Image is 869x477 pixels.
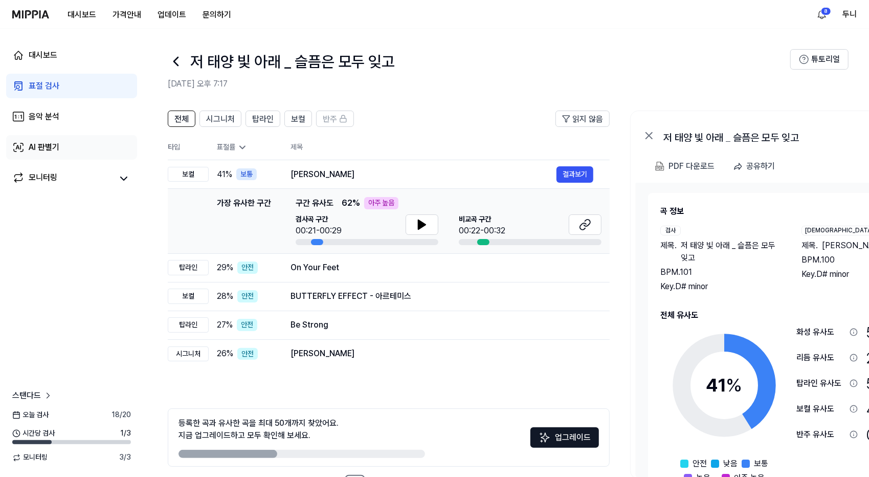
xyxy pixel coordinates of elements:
[246,111,280,127] button: 탑라인
[217,348,233,360] span: 26 %
[555,111,610,127] button: 읽지 않음
[556,166,593,183] button: 결과보기
[291,168,556,181] div: [PERSON_NAME]
[821,7,831,15] div: 8
[796,428,845,441] div: 반주 유사도
[168,346,209,362] div: 시그니처
[149,1,194,29] a: 업데이트
[12,389,41,402] span: 스탠다드
[29,141,59,154] div: AI 판별기
[12,10,49,18] img: logo
[112,410,131,420] span: 18 / 20
[660,266,781,278] div: BPM. 101
[729,156,783,177] button: 공유하기
[296,214,342,225] span: 검사곡 구간
[342,197,360,209] span: 62 %
[693,458,707,470] span: 안전
[291,135,610,160] th: 제목
[660,280,781,293] div: Key. D# minor
[168,167,209,182] div: 보컬
[726,374,743,396] span: %
[252,113,274,125] span: 탑라인
[284,111,312,127] button: 보컬
[29,49,57,61] div: 대시보드
[663,129,868,142] div: 저 태양 빛 아래 _ 슬픔은 모두 잊고
[12,452,48,463] span: 모니터링
[323,113,337,125] span: 반주
[190,51,395,72] h1: 저 태양 빛 아래 _ 슬픔은 모두 잊고
[530,427,599,448] button: 업그레이드
[653,156,717,177] button: PDF 다운로드
[217,197,271,245] div: 가장 유사한 구간
[174,113,189,125] span: 전체
[681,240,781,264] span: 저 태양 빛 아래 _ 슬픔은 모두 잊고
[796,326,845,338] div: 화성 유사도
[199,111,241,127] button: 시그니처
[168,289,209,304] div: 보컬
[796,403,845,415] div: 보컬 유사도
[217,142,274,153] div: 표절률
[816,8,828,20] img: 알림
[459,214,505,225] span: 비교곡 구간
[723,458,738,470] span: 낮음
[217,290,233,302] span: 28 %
[168,260,209,275] div: 탑라인
[237,262,258,274] div: 안전
[12,428,55,439] span: 시간당 검사
[291,290,593,302] div: BUTTERFLY EFFECT - 아르테미스
[539,431,551,444] img: Sparkles
[168,111,195,127] button: 전체
[12,171,113,186] a: 모니터링
[660,240,677,264] span: 제목 .
[706,372,743,399] div: 41
[801,240,818,252] span: 제목 .
[814,6,830,23] button: 알림8
[796,377,845,389] div: 탑라인 유사도
[655,162,664,171] img: PDF Download
[29,171,57,186] div: 모니터링
[168,135,209,160] th: 타입
[530,436,599,446] a: Sparkles업그레이드
[291,348,593,360] div: [PERSON_NAME]
[29,80,59,92] div: 표절 검사
[790,49,849,70] button: 튜토리얼
[6,43,137,68] a: 대시보드
[291,319,593,331] div: Be Strong
[746,160,775,173] div: 공유하기
[237,290,258,302] div: 안전
[754,458,768,470] span: 보통
[669,160,715,173] div: PDF 다운로드
[6,135,137,160] a: AI 판별기
[206,113,235,125] span: 시그니처
[296,225,342,237] div: 00:21-00:29
[120,428,131,439] span: 1 / 3
[796,352,845,364] div: 리듬 유사도
[364,197,398,209] div: 아주 높음
[217,168,232,181] span: 41 %
[217,319,233,331] span: 27 %
[12,389,53,402] a: 스탠다드
[217,262,233,274] span: 29 %
[194,5,239,25] button: 문의하기
[316,111,354,127] button: 반주
[660,226,681,235] div: 검사
[291,113,305,125] span: 보컬
[29,111,59,123] div: 음악 분석
[168,317,209,333] div: 탑라인
[237,348,258,360] div: 안전
[459,225,505,237] div: 00:22-00:32
[179,417,339,442] div: 등록한 곡과 유사한 곡을 최대 50개까지 찾았어요. 지금 업그레이드하고 모두 확인해 보세요.
[12,410,49,420] span: 오늘 검사
[296,197,333,209] span: 구간 유사도
[6,104,137,129] a: 음악 분석
[291,262,593,274] div: On Your Feet
[236,168,257,181] div: 보통
[237,319,257,331] div: 안전
[149,5,194,25] button: 업데이트
[59,5,104,25] button: 대시보드
[104,5,149,25] button: 가격안내
[572,113,603,125] span: 읽지 않음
